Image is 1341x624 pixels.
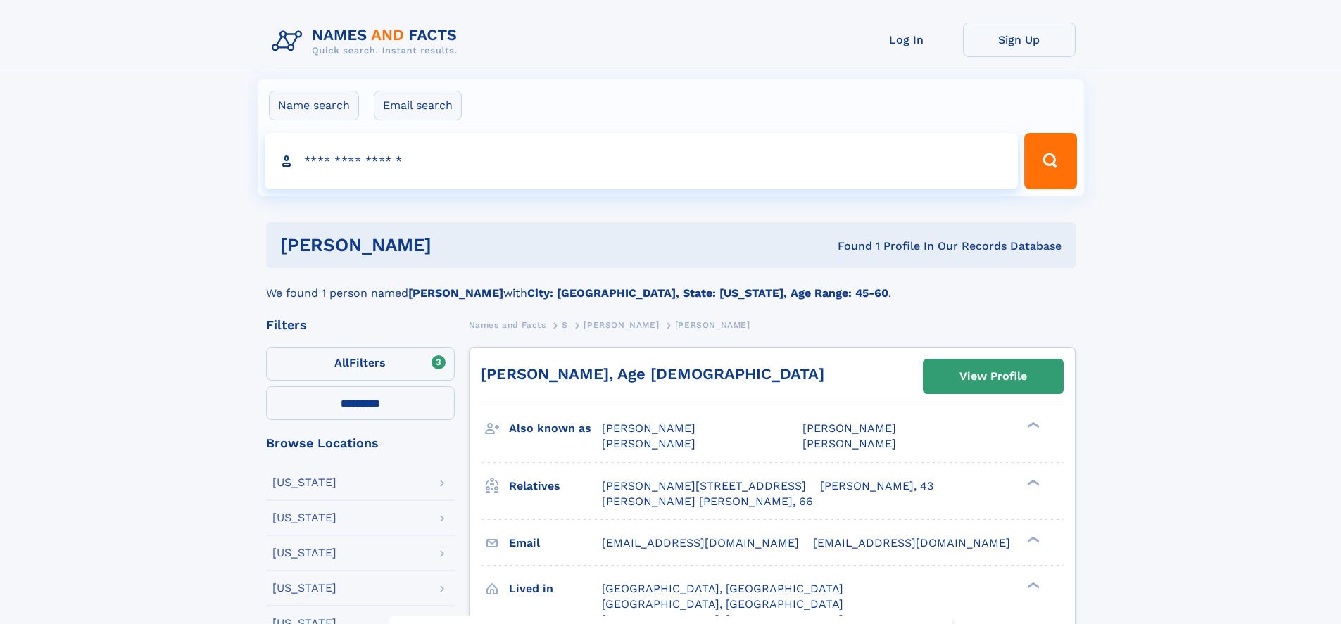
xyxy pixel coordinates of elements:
div: [US_STATE] [272,547,336,559]
a: [PERSON_NAME] [PERSON_NAME], 66 [602,494,813,509]
button: Search Button [1024,133,1076,189]
span: [PERSON_NAME] [602,421,695,435]
a: [PERSON_NAME][STREET_ADDRESS] [602,478,806,494]
div: Filters [266,319,455,331]
span: [GEOGRAPHIC_DATA], [GEOGRAPHIC_DATA] [602,582,843,595]
div: Browse Locations [266,437,455,450]
h3: Lived in [509,577,602,601]
div: View Profile [959,360,1027,393]
b: [PERSON_NAME] [408,286,503,300]
span: [EMAIL_ADDRESS][DOMAIN_NAME] [813,536,1010,549]
label: Name search [269,91,359,120]
div: [US_STATE] [272,512,336,523]
div: ❯ [1024,535,1040,544]
label: Filters [266,347,455,381]
a: S [562,316,568,333]
a: View Profile [924,359,1063,393]
a: Sign Up [963,23,1076,57]
span: [PERSON_NAME] [802,421,896,435]
span: S [562,320,568,330]
img: Logo Names and Facts [266,23,469,61]
h3: Relatives [509,474,602,498]
span: [EMAIL_ADDRESS][DOMAIN_NAME] [602,536,799,549]
div: We found 1 person named with . [266,268,1076,302]
h3: Email [509,531,602,555]
a: [PERSON_NAME], Age [DEMOGRAPHIC_DATA] [481,365,824,383]
span: [PERSON_NAME] [802,437,896,450]
span: [GEOGRAPHIC_DATA], [GEOGRAPHIC_DATA] [602,597,843,611]
a: Names and Facts [469,316,546,333]
h1: [PERSON_NAME] [280,236,635,254]
div: ❯ [1024,580,1040,590]
div: [US_STATE] [272,582,336,594]
span: All [334,356,349,369]
input: search input [265,133,1019,189]
div: [US_STATE] [272,477,336,488]
div: ❯ [1024,421,1040,430]
label: Email search [374,91,462,120]
div: ❯ [1024,478,1040,487]
b: City: [GEOGRAPHIC_DATA], State: [US_STATE], Age Range: 45-60 [527,286,888,300]
span: [PERSON_NAME] [584,320,659,330]
a: Log In [850,23,963,57]
h3: Also known as [509,416,602,440]
span: [PERSON_NAME] [675,320,750,330]
a: [PERSON_NAME], 43 [820,478,933,494]
span: [PERSON_NAME] [602,437,695,450]
div: Found 1 Profile In Our Records Database [634,238,1062,254]
a: [PERSON_NAME] [584,316,659,333]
